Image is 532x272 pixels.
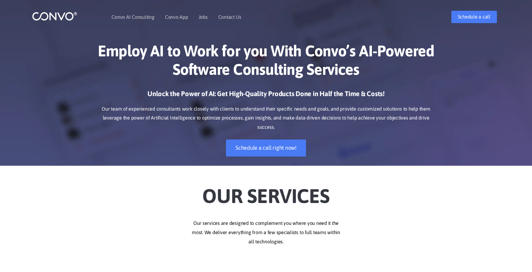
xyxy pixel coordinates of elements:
a: Contact Us [218,14,241,19]
a: Convo AI Consulting [111,14,154,19]
p: Our team of experienced consultants work closely with clients to understand their specific needs ... [95,104,437,132]
h2: Our Services [95,175,437,209]
img: logo_1.png [32,11,77,21]
h3: Unlock the Power of AI: Get High-Quality Products Done in Half the Time & Costs! [95,89,437,103]
a: Schedule a call right now! [226,140,306,156]
p: Our services are designed to complement you where you need it the most. We deliver everything fro... [95,219,437,246]
a: Jobs [199,14,208,19]
a: Convo App [165,14,188,19]
a: Schedule a call [451,11,497,23]
h1: Employ AI to Work for you With Convo’s AI-Powered Software Consulting Services [95,42,437,83]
